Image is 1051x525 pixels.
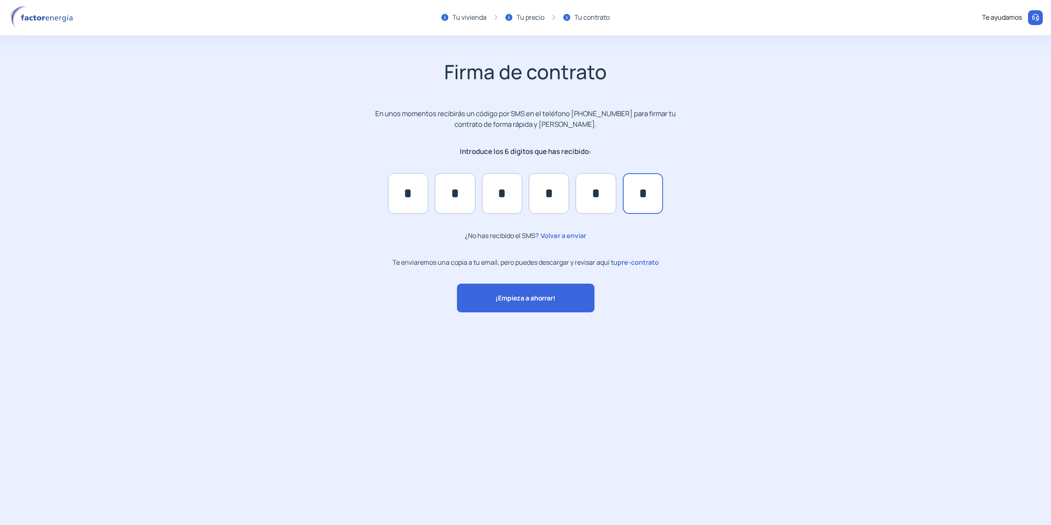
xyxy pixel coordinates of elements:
p: ¿No has recibido el SMS? [465,230,586,241]
span: ¡Empieza a ahorrar! [496,293,555,303]
h2: Firma de contrato [304,60,748,84]
p: Te enviaremos una copia a tu email, pero puedes descargar y revisar aquí tu [392,258,659,267]
span: pre-contrato [617,258,659,267]
button: ¡Empieza a ahorrar! [457,284,594,312]
div: Te ayudamos [982,12,1022,23]
p: Introduce los 6 dígitos que has recibido: [370,146,681,157]
p: En unos momentos recibirás un código por SMS en el teléfono [PHONE_NUMBER] para firmar tu contrat... [370,108,681,130]
span: Volver a enviar [539,230,586,241]
div: Tu contrato [574,12,610,23]
img: logo factor [8,6,78,30]
img: llamar [1031,14,1040,22]
div: Tu precio [516,12,544,23]
div: Tu vivienda [452,12,486,23]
